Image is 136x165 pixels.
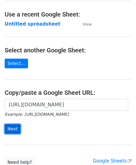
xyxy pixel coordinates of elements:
[76,21,92,27] a: View
[93,158,131,164] a: Google Sheets
[5,124,21,134] input: Next
[82,22,92,27] small: View
[5,46,131,54] h4: Select another Google Sheet:
[5,21,60,27] a: Untitled spreadsheet
[105,135,136,165] iframe: Chat Widget
[5,112,68,117] small: Example: [URL][DOMAIN_NAME]
[5,11,131,18] h4: Use a recent Google Sheet:
[5,89,131,96] h4: Copy/paste a Google Sheet URL:
[5,99,128,111] input: Paste your Google Sheet URL here
[5,59,28,68] a: Select...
